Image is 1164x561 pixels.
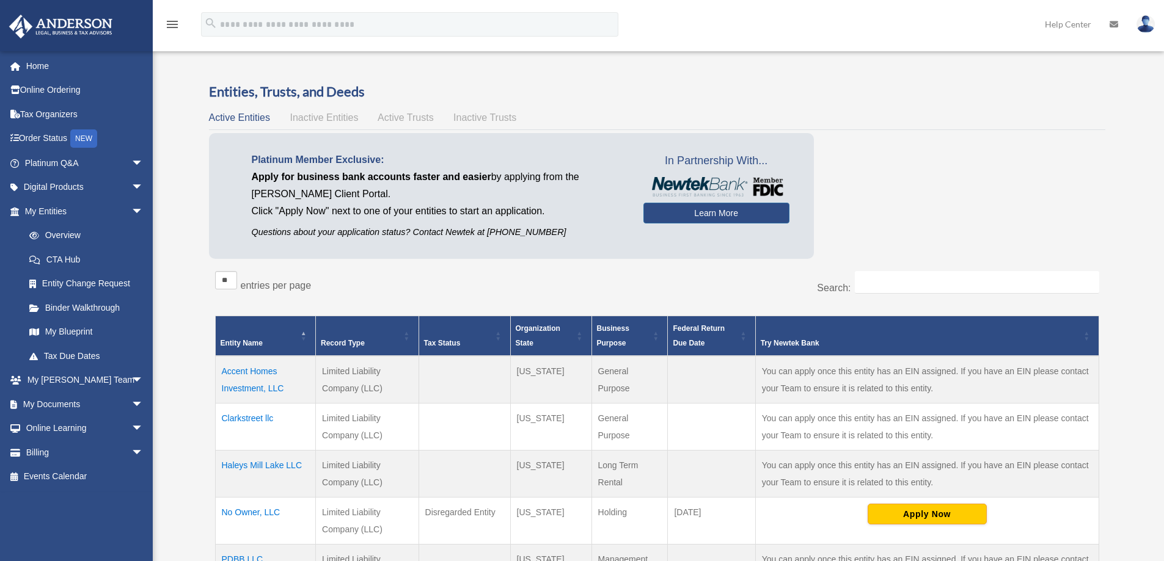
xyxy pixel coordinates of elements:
td: Clarkstreet llc [215,404,316,451]
span: Active Entities [209,112,270,123]
a: Online Learningarrow_drop_down [9,416,162,441]
a: My Blueprint [17,320,156,344]
span: Tax Status [424,339,461,347]
a: Binder Walkthrough [17,295,156,320]
i: search [204,16,218,30]
td: [US_STATE] [510,498,591,545]
a: menu [165,21,180,32]
span: arrow_drop_down [131,368,156,393]
th: Record Type: Activate to sort [316,316,419,357]
div: Try Newtek Bank [761,336,1080,350]
a: CTA Hub [17,247,156,272]
th: Federal Return Due Date: Activate to sort [668,316,755,357]
h3: Entities, Trusts, and Deeds [209,82,1105,101]
td: Limited Liability Company (LLC) [316,498,419,545]
button: Apply Now [868,504,987,524]
a: Tax Due Dates [17,344,156,368]
span: Federal Return Due Date [673,324,725,347]
a: Entity Change Request [17,272,156,296]
a: My Entitiesarrow_drop_down [9,199,156,223]
span: In Partnership With... [643,151,789,171]
td: [US_STATE] [510,356,591,404]
th: Try Newtek Bank : Activate to sort [755,316,1099,357]
a: Events Calendar [9,465,162,489]
td: Accent Homes Investment, LLC [215,356,316,404]
a: Online Ordering [9,78,162,103]
td: You can apply once this entity has an EIN assigned. If you have an EIN please contact your Team t... [755,356,1099,404]
a: Tax Organizers [9,102,162,126]
td: You can apply once this entity has an EIN assigned. If you have an EIN please contact your Team t... [755,451,1099,498]
span: arrow_drop_down [131,392,156,417]
span: Apply for business bank accounts faster and easier [252,172,491,182]
th: Organization State: Activate to sort [510,316,591,357]
span: Organization State [516,324,560,347]
i: menu [165,17,180,32]
td: General Purpose [591,404,668,451]
p: Click "Apply Now" next to one of your entities to start an application. [252,203,625,220]
span: Business Purpose [597,324,629,347]
span: arrow_drop_down [131,199,156,224]
td: [US_STATE] [510,404,591,451]
a: Billingarrow_drop_down [9,440,162,465]
td: No Owner, LLC [215,498,316,545]
div: NEW [70,129,97,148]
td: Limited Liability Company (LLC) [316,451,419,498]
th: Business Purpose: Activate to sort [591,316,668,357]
label: entries per page [241,280,312,291]
td: You can apply once this entity has an EIN assigned. If you have an EIN please contact your Team t... [755,404,1099,451]
td: Long Term Rental [591,451,668,498]
span: arrow_drop_down [131,416,156,441]
span: Active Trusts [378,112,434,123]
td: General Purpose [591,356,668,404]
td: Haleys Mill Lake LLC [215,451,316,498]
a: My [PERSON_NAME] Teamarrow_drop_down [9,368,162,393]
a: Platinum Q&Aarrow_drop_down [9,151,162,175]
th: Tax Status: Activate to sort [419,316,510,357]
span: Inactive Entities [290,112,358,123]
img: Anderson Advisors Platinum Portal [5,15,116,38]
span: Entity Name [221,339,263,347]
a: My Documentsarrow_drop_down [9,392,162,416]
a: Digital Productsarrow_drop_down [9,175,162,200]
td: Limited Liability Company (LLC) [316,404,419,451]
label: Search: [817,283,851,293]
img: NewtekBankLogoSM.png [650,177,783,197]
span: arrow_drop_down [131,151,156,176]
td: [US_STATE] [510,451,591,498]
td: Holding [591,498,668,545]
span: Record Type [321,339,365,347]
td: Limited Liability Company (LLC) [316,356,419,404]
span: arrow_drop_down [131,175,156,200]
p: Questions about your application status? Contact Newtek at [PHONE_NUMBER] [252,225,625,240]
span: Inactive Trusts [453,112,516,123]
a: Home [9,54,162,78]
td: Disregarded Entity [419,498,510,545]
a: Learn More [643,203,789,223]
a: Overview [17,223,150,248]
p: Platinum Member Exclusive: [252,151,625,168]
a: Order StatusNEW [9,126,162,151]
p: by applying from the [PERSON_NAME] Client Portal. [252,168,625,203]
span: arrow_drop_down [131,440,156,465]
td: [DATE] [668,498,755,545]
th: Entity Name: Activate to invert sorting [215,316,316,357]
img: User Pic [1137,15,1155,33]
